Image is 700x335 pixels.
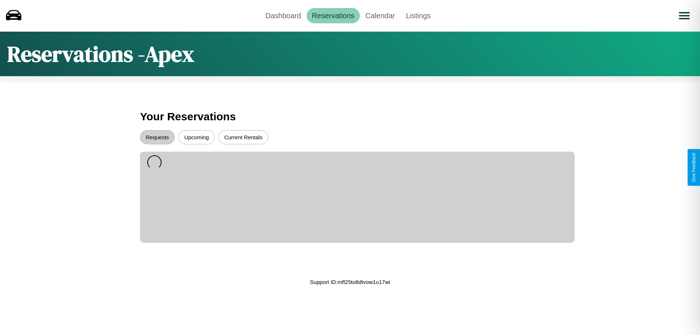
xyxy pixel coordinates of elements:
a: Calendar [360,8,400,23]
div: Give Feedback [691,153,696,182]
a: Reservations [307,8,360,23]
h1: Reservations - Apex [7,39,194,69]
h3: Your Reservations [140,107,560,126]
button: Open menu [674,5,695,26]
button: Upcoming [178,130,215,144]
button: Current Rentals [218,130,268,144]
button: Requests [140,130,175,144]
a: Listings [400,8,436,23]
a: Dashboard [260,8,307,23]
p: Support ID: mfl25to8dtvow1u17wi [310,277,390,287]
